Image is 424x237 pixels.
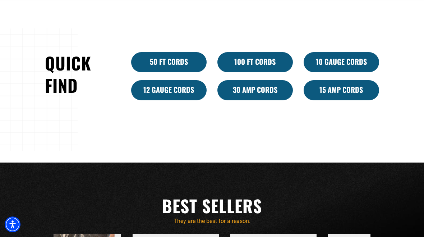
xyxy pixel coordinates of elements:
a: 15 Amp Cords [304,80,379,100]
a: 100 Ft Cords [217,52,293,72]
a: 10 Gauge Cords [304,52,379,72]
a: 30 Amp Cords [217,80,293,100]
a: 12 Gauge Cords [131,80,207,100]
div: Accessibility Menu [5,217,20,232]
h2: Best Sellers [45,195,379,217]
a: 50 ft cords [131,52,207,72]
p: They are the best for a reason. [45,217,379,225]
h2: Quick Find [45,52,120,96]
